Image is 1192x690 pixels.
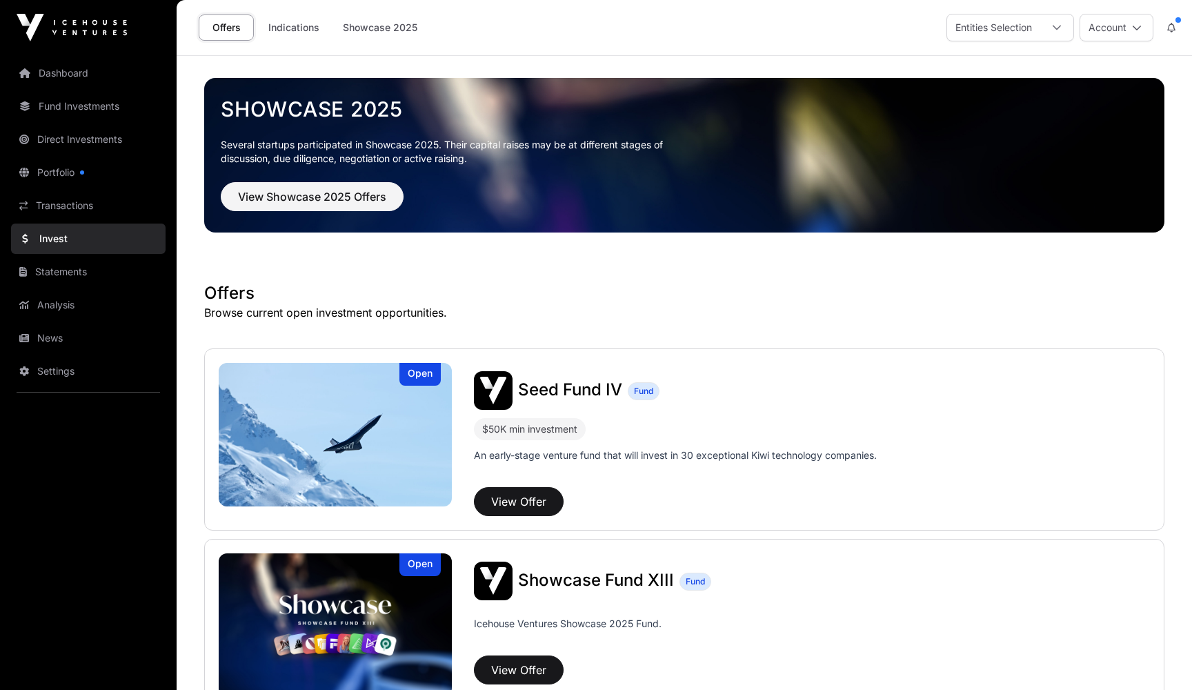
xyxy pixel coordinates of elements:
div: Open [399,553,441,576]
img: Showcase 2025 [204,78,1164,233]
a: News [11,323,166,353]
a: Transactions [11,190,166,221]
span: Showcase Fund XIII [518,570,674,590]
a: Invest [11,224,166,254]
a: Analysis [11,290,166,320]
span: Fund [686,576,705,587]
div: Open [399,363,441,386]
a: Fund Investments [11,91,166,121]
a: Portfolio [11,157,166,188]
img: Seed Fund IV [219,363,452,506]
button: Account [1080,14,1153,41]
img: Showcase Fund XIII [474,562,513,600]
a: Statements [11,257,166,287]
p: Icehouse Ventures Showcase 2025 Fund. [474,617,662,631]
a: Indications [259,14,328,41]
iframe: Chat Widget [1123,624,1192,690]
img: Seed Fund IV [474,371,513,410]
button: View Showcase 2025 Offers [221,182,404,211]
p: An early-stage venture fund that will invest in 30 exceptional Kiwi technology companies. [474,448,877,462]
p: Browse current open investment opportunities. [204,304,1164,321]
a: Offers [199,14,254,41]
a: Settings [11,356,166,386]
span: Fund [634,386,653,397]
a: Showcase 2025 [334,14,426,41]
a: Showcase 2025 [221,97,1148,121]
h1: Offers [204,282,1164,304]
a: Seed Fund IVOpen [219,363,452,506]
a: View Showcase 2025 Offers [221,196,404,210]
img: Icehouse Ventures Logo [17,14,127,41]
a: Showcase Fund XIII [518,572,674,590]
a: Dashboard [11,58,166,88]
button: View Offer [474,487,564,516]
span: View Showcase 2025 Offers [238,188,386,205]
p: Several startups participated in Showcase 2025. Their capital raises may be at different stages o... [221,138,684,166]
div: $50K min investment [482,421,577,437]
button: View Offer [474,655,564,684]
a: Seed Fund IV [518,382,622,400]
span: Seed Fund IV [518,379,622,400]
div: $50K min investment [474,418,586,440]
div: Entities Selection [947,14,1040,41]
a: Direct Investments [11,124,166,155]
